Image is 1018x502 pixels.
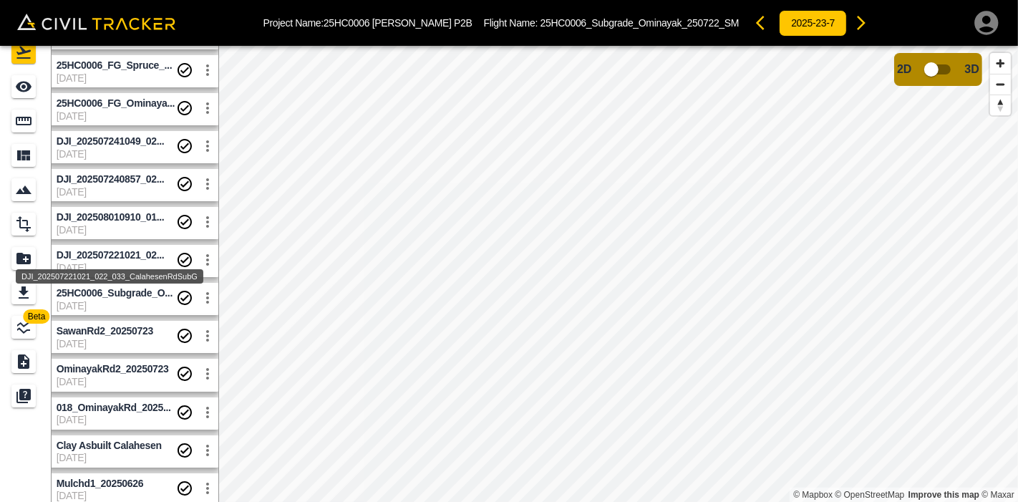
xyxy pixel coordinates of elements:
a: Mapbox [793,490,833,500]
p: Flight Name: [484,17,740,29]
a: OpenStreetMap [835,490,905,500]
a: Map feedback [908,490,979,500]
img: Civil Tracker [17,14,175,30]
span: 3D [965,63,979,76]
button: Zoom out [990,74,1011,95]
span: 25HC0006_Subgrade_Ominayak_250722_SM [540,17,740,29]
button: 2025-23-7 [779,10,847,37]
div: Flights [11,41,40,64]
p: Project Name: 25HC0006 [PERSON_NAME] P2B [263,17,472,29]
div: DJI_202507221021_022_033_CalahesenRdSubG [16,269,203,284]
canvas: Map [218,46,1018,502]
span: 2D [897,63,911,76]
button: Zoom in [990,53,1011,74]
button: Reset bearing to north [990,95,1011,115]
a: Maxar [981,490,1014,500]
